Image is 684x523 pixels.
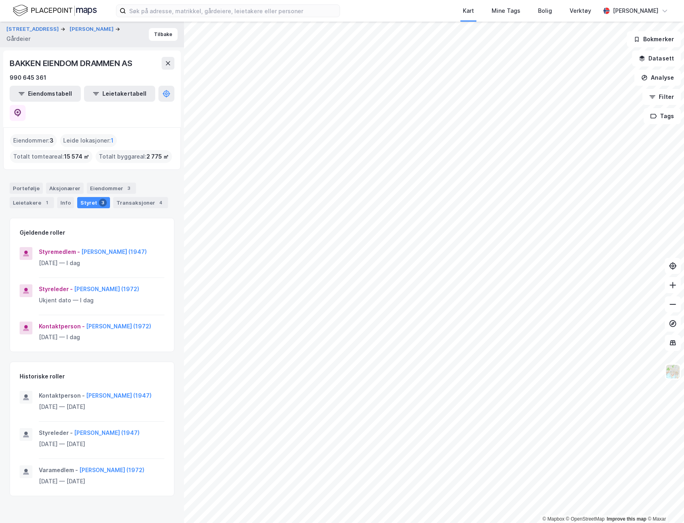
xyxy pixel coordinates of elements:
div: Info [57,197,74,208]
div: 990 645 361 [10,73,46,82]
iframe: Chat Widget [644,485,684,523]
div: Kart [463,6,474,16]
div: Ukjent dato — I dag [39,296,164,305]
img: logo.f888ab2527a4732fd821a326f86c7f29.svg [13,4,97,18]
span: 1 [111,136,114,145]
button: Analyse [634,70,681,86]
span: 15 574 ㎡ [64,152,89,161]
a: Improve this map [607,516,646,522]
div: Verktøy [570,6,591,16]
button: Bokmerker [627,31,681,47]
div: [PERSON_NAME] [613,6,658,16]
span: 2 775 ㎡ [146,152,169,161]
button: [STREET_ADDRESS] [6,25,60,33]
div: Kontrollprogram for chat [644,485,684,523]
a: OpenStreetMap [566,516,605,522]
div: Aksjonærer [46,183,84,194]
button: Filter [642,89,681,105]
div: Eiendommer [87,183,136,194]
div: Totalt byggareal : [96,150,172,163]
button: [PERSON_NAME] [70,25,115,33]
div: Gårdeier [6,34,30,44]
div: Leietakere [10,197,54,208]
button: Tags [644,108,681,124]
button: Tilbake [149,28,178,41]
div: Totalt tomteareal : [10,150,92,163]
div: Gjeldende roller [20,228,65,237]
a: Mapbox [542,516,564,522]
div: 1 [43,199,51,207]
div: [DATE] — [DATE] [39,402,164,412]
div: Leide lokasjoner : [60,134,117,147]
div: [DATE] — [DATE] [39,439,164,449]
div: Mine Tags [492,6,520,16]
div: BAKKEN EIENDOM DRAMMEN AS [10,57,134,70]
button: Datasett [632,50,681,66]
div: Styret [77,197,110,208]
span: 3 [50,136,54,145]
input: Søk på adresse, matrikkel, gårdeiere, leietakere eller personer [126,5,340,17]
button: Leietakertabell [84,86,155,102]
div: Bolig [538,6,552,16]
div: 4 [157,199,165,207]
div: Eiendommer : [10,134,57,147]
img: Z [665,364,680,379]
button: Eiendomstabell [10,86,81,102]
div: [DATE] — I dag [39,332,164,342]
div: Portefølje [10,183,43,194]
div: 3 [99,199,107,207]
div: 3 [125,184,133,192]
div: Historiske roller [20,372,65,381]
div: [DATE] — I dag [39,258,164,268]
div: Transaksjoner [113,197,168,208]
div: [DATE] — [DATE] [39,477,164,486]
